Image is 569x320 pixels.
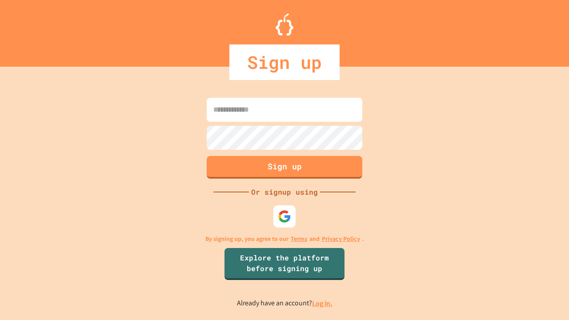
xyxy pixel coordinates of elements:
[205,234,364,244] p: By signing up, you agree to our and .
[495,246,560,284] iframe: chat widget
[229,44,340,80] div: Sign up
[207,156,362,179] button: Sign up
[278,210,291,223] img: google-icon.svg
[224,248,345,280] a: Explore the platform before signing up
[276,13,293,36] img: Logo.svg
[312,299,333,308] a: Log in.
[237,298,333,309] p: Already have an account?
[532,284,560,311] iframe: chat widget
[291,234,307,244] a: Terms
[322,234,360,244] a: Privacy Policy
[249,187,320,197] div: Or signup using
